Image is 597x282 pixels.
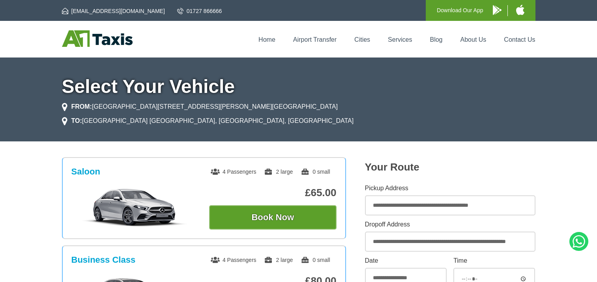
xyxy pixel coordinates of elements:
span: 0 small [301,169,330,175]
label: Pickup Address [365,185,535,191]
button: Book Now [209,205,337,230]
h3: Saloon [71,167,100,177]
img: A1 Taxis iPhone App [516,5,524,15]
img: A1 Taxis St Albans LTD [62,30,133,47]
a: Services [388,36,412,43]
a: Contact Us [504,36,535,43]
li: [GEOGRAPHIC_DATA][STREET_ADDRESS][PERSON_NAME][GEOGRAPHIC_DATA] [62,102,338,111]
img: Saloon [75,188,194,227]
a: Home [258,36,275,43]
strong: FROM: [71,103,92,110]
p: Download Our App [437,6,483,15]
label: Dropoff Address [365,221,535,228]
img: A1 Taxis Android App [493,5,502,15]
label: Date [365,258,447,264]
span: 4 Passengers [211,169,256,175]
a: About Us [460,36,487,43]
a: Airport Transfer [293,36,337,43]
li: [GEOGRAPHIC_DATA] [GEOGRAPHIC_DATA], [GEOGRAPHIC_DATA], [GEOGRAPHIC_DATA] [62,116,354,126]
label: Time [453,258,535,264]
span: 0 small [301,257,330,263]
span: 2 large [264,257,293,263]
a: Cities [354,36,370,43]
h2: Your Route [365,161,535,173]
a: [EMAIL_ADDRESS][DOMAIN_NAME] [62,7,165,15]
a: Blog [430,36,442,43]
a: 01727 866666 [177,7,222,15]
span: 4 Passengers [211,257,256,263]
h1: Select Your Vehicle [62,77,535,96]
p: £65.00 [209,187,337,199]
h3: Business Class [71,255,136,265]
span: 2 large [264,169,293,175]
strong: TO: [71,117,82,124]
